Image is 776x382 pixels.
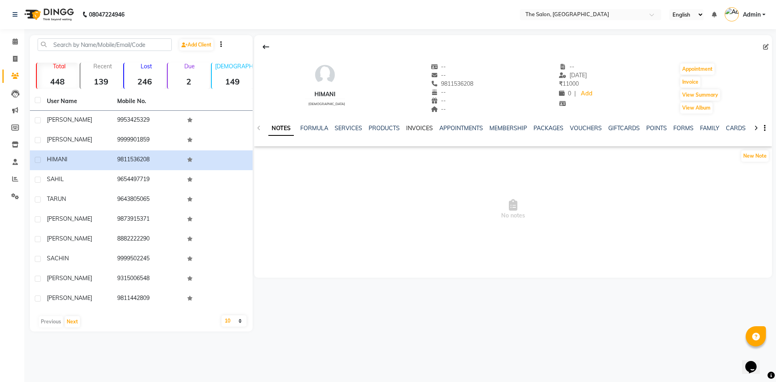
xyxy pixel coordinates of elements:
[47,235,92,242] span: [PERSON_NAME]
[47,274,92,282] span: [PERSON_NAME]
[431,97,446,104] span: --
[570,125,602,132] a: VOUCHERS
[112,190,183,210] td: 9643805065
[84,63,122,70] p: Recent
[725,7,739,21] img: Admin
[431,89,446,96] span: --
[21,3,76,26] img: logo
[112,210,183,230] td: 9873915371
[37,76,78,87] strong: 448
[559,63,574,70] span: --
[80,76,122,87] strong: 139
[257,39,274,55] div: Back to Client
[726,125,746,132] a: CARDS
[112,249,183,269] td: 9999502245
[431,106,446,113] span: --
[431,80,474,87] span: 9811536208
[112,111,183,131] td: 9953425329
[47,215,92,222] span: [PERSON_NAME]
[179,39,213,51] a: Add Client
[169,63,209,70] p: Due
[168,76,209,87] strong: 2
[212,76,253,87] strong: 149
[89,3,124,26] b: 08047224946
[305,90,345,99] div: HIMANI
[533,125,563,132] a: PACKAGES
[112,92,183,111] th: Mobile No.
[559,80,563,87] span: ₹
[743,11,761,19] span: Admin
[406,125,433,132] a: INVOICES
[112,150,183,170] td: 9811536208
[646,125,667,132] a: POINTS
[124,76,165,87] strong: 246
[112,131,183,150] td: 9999901859
[47,136,92,143] span: [PERSON_NAME]
[127,63,165,70] p: Lost
[431,63,446,70] span: --
[112,230,183,249] td: 8882222290
[559,90,571,97] span: 0
[215,63,253,70] p: [DEMOGRAPHIC_DATA]
[313,63,337,87] img: avatar
[112,269,183,289] td: 9315006548
[112,170,183,190] td: 9654497719
[47,294,92,302] span: [PERSON_NAME]
[47,156,67,163] span: HIMANI
[254,169,772,250] span: No notes
[673,125,694,132] a: FORMS
[608,125,640,132] a: GIFTCARDS
[369,125,400,132] a: PRODUCTS
[65,316,80,327] button: Next
[579,88,593,99] a: Add
[47,175,64,183] span: SAHIL
[112,289,183,309] td: 9811442809
[742,350,768,374] iframe: chat widget
[574,89,576,98] span: |
[47,116,92,123] span: [PERSON_NAME]
[431,72,446,79] span: --
[741,150,769,162] button: New Note
[680,63,715,75] button: Appointment
[38,38,172,51] input: Search by Name/Mobile/Email/Code
[47,255,69,262] span: SACHIN
[680,102,713,114] button: View Album
[439,125,483,132] a: APPOINTMENTS
[47,195,66,203] span: TARUN
[559,80,579,87] span: 11000
[680,76,700,88] button: Invoice
[700,125,719,132] a: FAMILY
[680,89,720,101] button: View Summary
[308,102,345,106] span: [DEMOGRAPHIC_DATA]
[559,72,587,79] span: [DATE]
[335,125,362,132] a: SERVICES
[268,121,294,136] a: NOTES
[40,63,78,70] p: Total
[42,92,112,111] th: User Name
[489,125,527,132] a: MEMBERSHIP
[300,125,328,132] a: FORMULA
